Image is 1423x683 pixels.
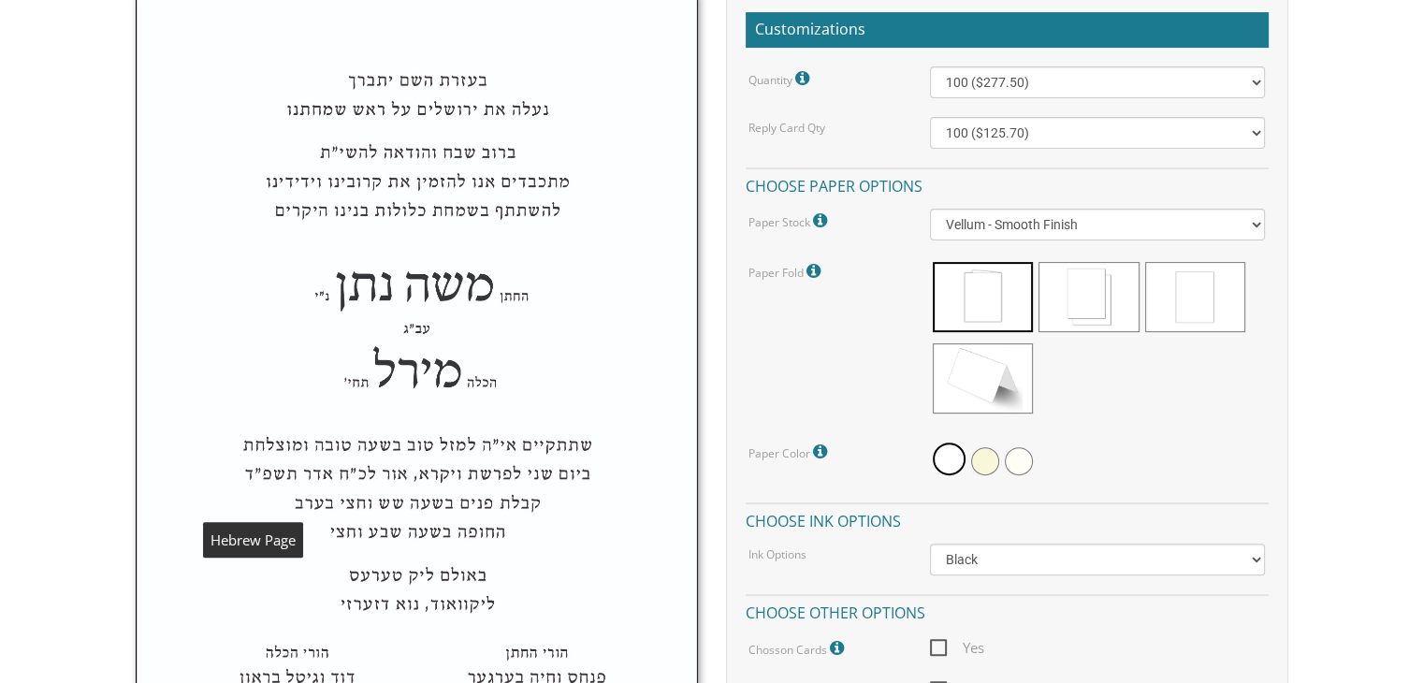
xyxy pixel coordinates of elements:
h2: Customizations [746,12,1269,48]
label: Paper Color [748,440,832,464]
label: Paper Stock [748,209,832,233]
label: Ink Options [748,546,806,562]
h4: Choose ink options [746,502,1269,535]
label: Paper Fold [748,259,825,283]
label: Reply Card Qty [748,120,825,136]
label: Quantity [748,66,814,91]
label: Chosson Cards [748,636,849,661]
h4: Choose paper options [746,167,1269,200]
span: Yes [930,636,984,660]
h4: Choose other options [746,594,1269,627]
